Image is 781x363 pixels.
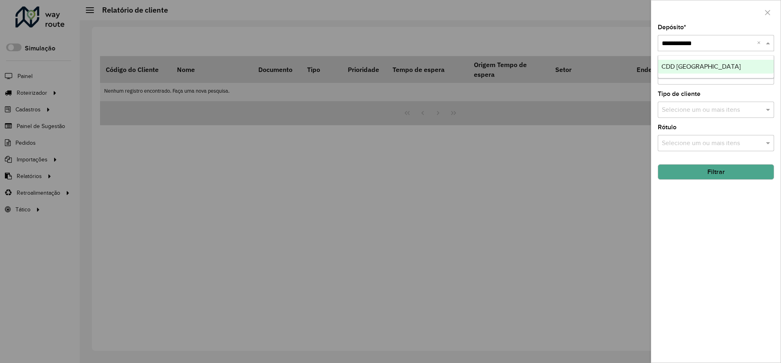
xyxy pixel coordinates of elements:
[658,122,676,132] label: Rótulo
[658,89,700,99] label: Tipo de cliente
[757,38,764,48] span: Clear all
[661,63,741,70] span: CDD [GEOGRAPHIC_DATA]
[658,55,774,78] ng-dropdown-panel: Options list
[658,22,686,32] label: Depósito
[658,164,774,180] button: Filtrar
